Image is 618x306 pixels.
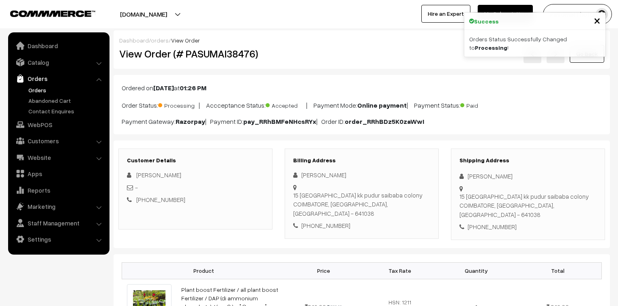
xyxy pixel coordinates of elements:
div: - [127,183,264,192]
b: Online payment [357,101,407,109]
a: Dashboard [119,37,149,44]
div: Orders Status Successfully Changed to ! [464,30,605,57]
div: / / [119,36,604,45]
span: Processing [158,99,199,110]
a: Settings [10,232,107,246]
a: WebPOS [10,117,107,132]
strong: Success [474,17,499,25]
h3: Customer Details [127,157,264,164]
h2: View Order (# PASUMAI38476) [119,47,273,60]
a: Apps [10,166,107,181]
a: Orders [26,86,107,94]
b: 01:26 PM [180,84,206,92]
span: Accepted [266,99,306,110]
a: Contact Enquires [26,107,107,115]
a: Staff Management [10,216,107,230]
a: Dashboard [10,38,107,53]
a: [PHONE_NUMBER] [136,196,185,203]
span: Paid [460,99,501,110]
a: orders [151,37,169,44]
th: Product [122,262,285,279]
div: 15 [GEOGRAPHIC_DATA] kk pudur saibaba colony COIMBATORE, [GEOGRAPHIC_DATA], [GEOGRAPHIC_DATA] - 6... [293,191,430,218]
span: View Order [171,37,200,44]
div: 15 [GEOGRAPHIC_DATA] kk pudur saibaba colony COIMBATORE, [GEOGRAPHIC_DATA], [GEOGRAPHIC_DATA] - 6... [459,192,597,219]
div: [PERSON_NAME] [293,170,430,180]
a: Orders [10,71,107,86]
div: [PERSON_NAME] [459,172,597,181]
img: user [596,8,608,20]
a: Customers [10,134,107,148]
a: Marketing [10,199,107,214]
b: [DATE] [153,84,174,92]
h3: Billing Address [293,157,430,164]
p: Order Status: | Accceptance Status: | Payment Mode: | Payment Status: [122,99,602,110]
b: pay_RRhBMFeNHcsRYx [243,117,316,125]
b: order_RRhBDz5K0zaWwI [345,117,424,125]
th: Quantity [438,262,514,279]
th: Total [514,262,601,279]
button: [DOMAIN_NAME] [92,4,195,24]
th: Tax Rate [362,262,438,279]
strong: Processing [475,44,507,51]
a: My Subscription [478,5,533,23]
a: COMMMERCE [10,8,81,18]
span: [PERSON_NAME] [136,171,181,178]
a: Catalog [10,55,107,70]
a: Website [10,150,107,165]
img: COMMMERCE [10,11,95,17]
th: Price [285,262,362,279]
p: Ordered on at [122,83,602,93]
a: Hire an Expert [421,5,470,23]
a: Abandoned Cart [26,96,107,105]
p: Payment Gateway: | Payment ID: | Order ID: [122,117,602,126]
button: Pasumai Thotta… [543,4,612,24]
b: Razorpay [176,117,205,125]
button: Close [594,14,601,26]
a: Reports [10,183,107,198]
span: × [594,13,601,28]
div: [PHONE_NUMBER] [293,221,430,230]
div: [PHONE_NUMBER] [459,222,597,232]
h3: Shipping Address [459,157,597,164]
